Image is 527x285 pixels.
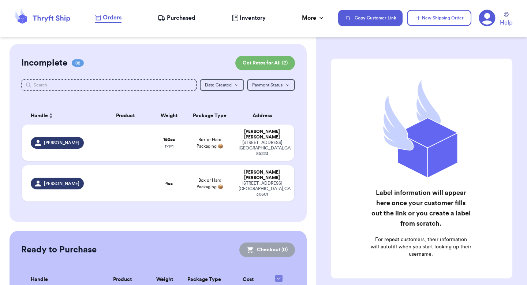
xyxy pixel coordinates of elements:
[153,107,185,125] th: Weight
[21,244,97,256] h2: Ready to Purchase
[158,14,195,22] a: Purchased
[44,140,79,146] span: [PERSON_NAME]
[370,188,471,229] h2: Label information will appear here once your customer fills out the link or you create a label fr...
[239,140,285,156] div: [STREET_ADDRESS] [GEOGRAPHIC_DATA] , GA 85223
[44,181,79,186] span: [PERSON_NAME]
[163,137,175,142] strong: 160 oz
[234,107,294,125] th: Address
[500,12,512,27] a: Help
[21,79,197,91] input: Search
[200,79,244,91] button: Date Created
[197,178,223,189] span: Box or Hard Packaging 📦
[185,107,234,125] th: Package Type
[205,83,232,87] span: Date Created
[197,137,223,148] span: Box or Hard Packaging 📦
[103,13,122,22] span: Orders
[239,170,285,181] div: [PERSON_NAME] [PERSON_NAME]
[240,14,266,22] span: Inventory
[72,59,84,67] span: 02
[167,14,195,22] span: Purchased
[239,181,285,197] div: [STREET_ADDRESS] [GEOGRAPHIC_DATA] , GA 30601
[165,144,173,148] span: 1 x 1 x 1
[235,56,295,70] button: Get Rates for All (2)
[31,112,48,120] span: Handle
[95,13,122,23] a: Orders
[165,181,173,186] strong: 4 oz
[500,18,512,27] span: Help
[31,276,48,284] span: Handle
[239,243,295,257] button: Checkout (0)
[252,83,283,87] span: Payment Status
[232,14,266,22] a: Inventory
[370,236,471,258] p: For repeat customers, their information will autofill when you start looking up their username.
[407,10,471,26] button: New Shipping Order
[21,57,67,69] h2: Incomplete
[247,79,295,91] button: Payment Status
[98,107,153,125] th: Product
[48,111,54,120] button: Sort ascending
[338,10,403,26] button: Copy Customer Link
[302,14,325,22] div: More
[239,129,285,140] div: [PERSON_NAME] [PERSON_NAME]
